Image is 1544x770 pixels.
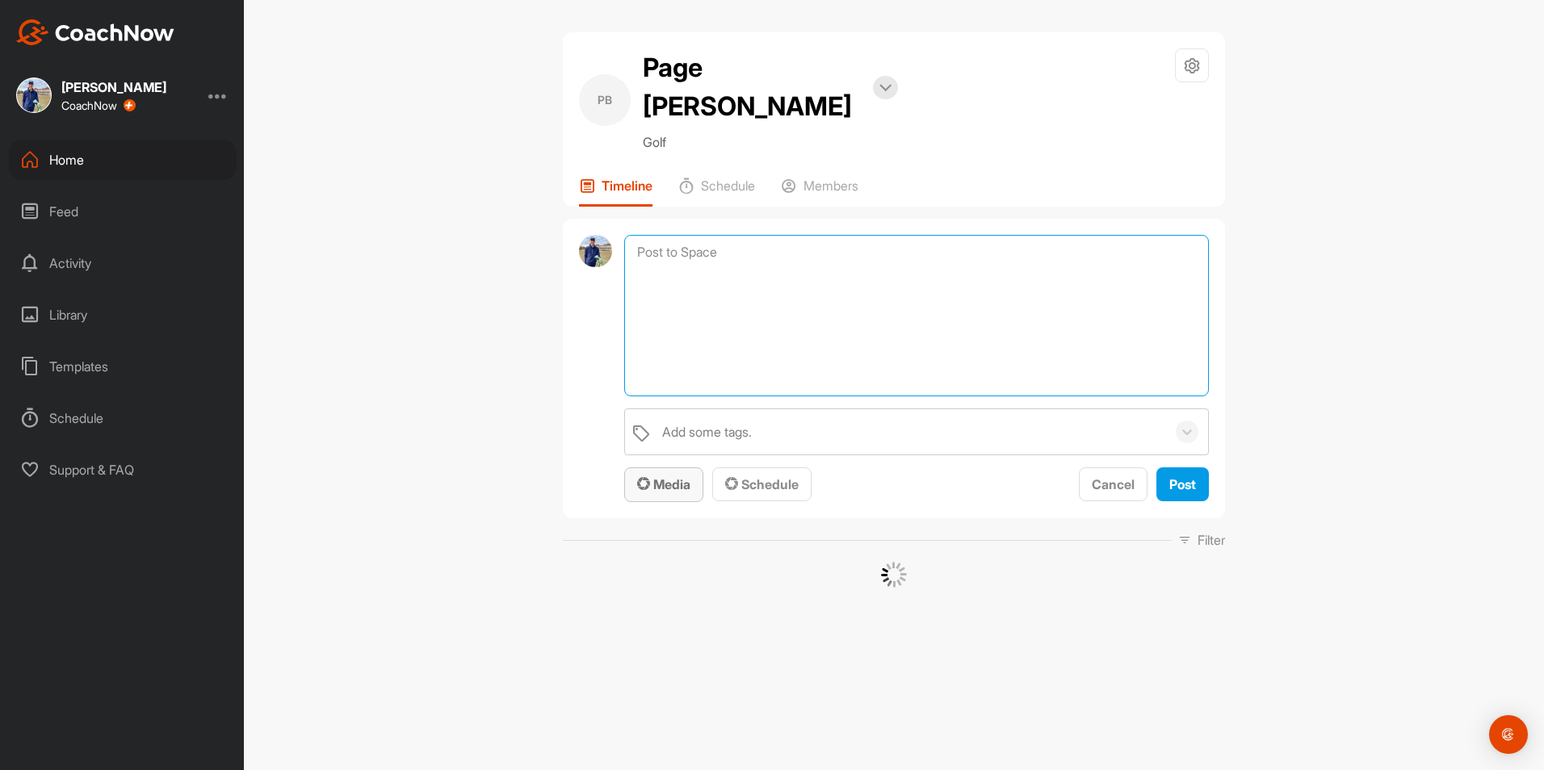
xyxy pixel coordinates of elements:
div: CoachNow [61,99,136,112]
div: Library [9,295,237,335]
div: Templates [9,346,237,387]
div: Add some tags. [662,422,752,441]
button: Post [1156,467,1209,502]
div: Open Intercom Messenger [1489,715,1528,754]
p: Schedule [701,178,755,194]
span: Cancel [1092,476,1135,492]
img: G6gVgL6ErOh57ABN0eRmCEwV0I4iEi4d8EwaPGI0tHgoAbU4EAHFLEQAh+QQFCgALACwIAA4AGAASAAAEbHDJSesaOCdk+8xg... [881,562,907,588]
button: Cancel [1079,467,1148,502]
span: Post [1169,476,1196,492]
h2: Page [PERSON_NAME] [643,48,861,126]
button: Media [624,467,703,502]
img: avatar [579,235,612,268]
div: Schedule [9,398,237,438]
span: Schedule [725,476,799,492]
p: Members [803,178,858,194]
div: [PERSON_NAME] [61,81,166,94]
img: CoachNow [16,19,174,45]
div: PB [579,74,631,126]
p: Filter [1198,530,1225,550]
div: Activity [9,243,237,283]
div: Support & FAQ [9,450,237,490]
p: Timeline [602,178,652,194]
div: Home [9,140,237,180]
button: Schedule [712,467,812,502]
div: Feed [9,191,237,232]
img: square_8898714ae364966e4f3eca08e6afe3c4.jpg [16,77,52,113]
span: Media [637,476,690,492]
img: arrow-down [879,84,892,92]
p: Golf [643,132,898,152]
